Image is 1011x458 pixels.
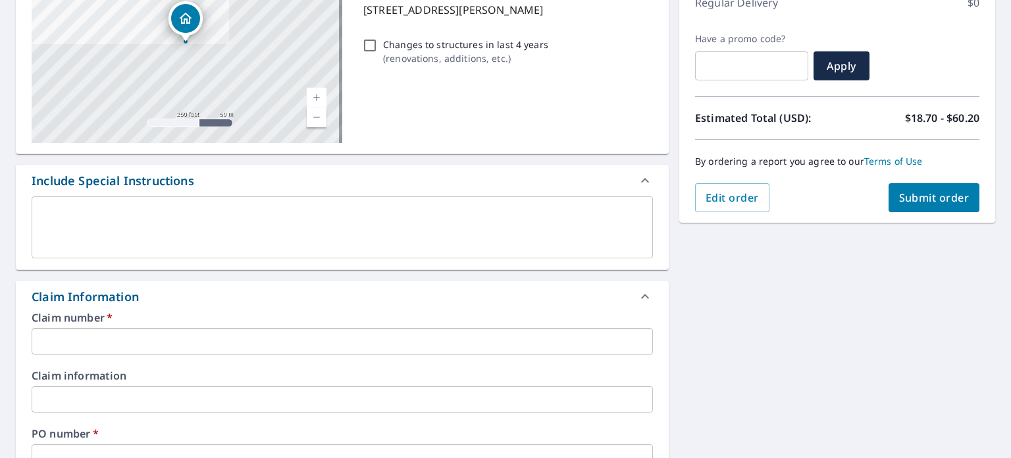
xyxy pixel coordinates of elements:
[32,312,653,323] label: Claim number
[864,155,923,167] a: Terms of Use
[16,281,669,312] div: Claim Information
[695,156,979,167] p: By ordering a report you agree to our
[32,428,653,439] label: PO number
[824,59,859,73] span: Apply
[32,172,194,190] div: Include Special Instructions
[307,88,326,107] a: Current Level 17, Zoom In
[814,51,869,80] button: Apply
[899,190,970,205] span: Submit order
[383,38,548,51] p: Changes to structures in last 4 years
[16,165,669,196] div: Include Special Instructions
[307,107,326,127] a: Current Level 17, Zoom Out
[32,288,139,306] div: Claim Information
[706,190,759,205] span: Edit order
[168,1,203,42] div: Dropped pin, building 1, Residential property, 16471 Thomas Loop Rd Benton, AR 72019
[889,183,980,212] button: Submit order
[695,33,808,45] label: Have a promo code?
[32,370,653,381] label: Claim information
[363,2,648,18] p: [STREET_ADDRESS][PERSON_NAME]
[383,51,548,65] p: ( renovations, additions, etc. )
[695,110,837,126] p: Estimated Total (USD):
[905,110,979,126] p: $18.70 - $60.20
[695,183,769,212] button: Edit order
